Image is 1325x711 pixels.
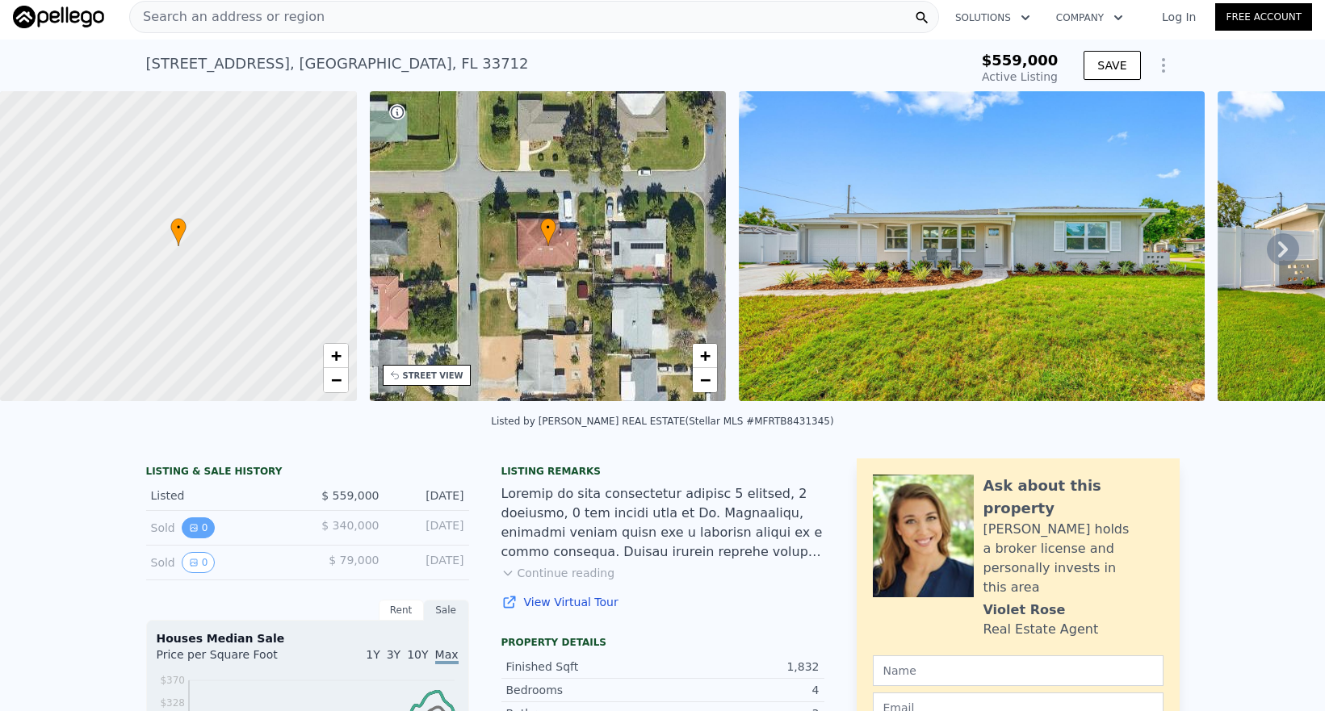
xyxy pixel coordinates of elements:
div: Finished Sqft [506,659,663,675]
div: LISTING & SALE HISTORY [146,465,469,481]
span: + [700,345,711,366]
span: • [170,220,187,235]
span: Search an address or region [130,7,325,27]
span: Max [435,648,459,664]
div: 1,832 [663,659,820,675]
span: Active Listing [982,70,1058,83]
span: − [330,370,341,390]
div: Property details [501,636,824,649]
div: Real Estate Agent [983,620,1099,639]
div: • [540,218,556,246]
button: View historical data [182,552,216,573]
span: + [330,345,341,366]
button: Show Options [1147,49,1180,82]
span: • [540,220,556,235]
div: STREET VIEW [403,370,463,382]
div: [DATE] [392,487,464,504]
div: Ask about this property [983,475,1164,520]
div: [DATE] [392,552,464,573]
div: Sold [151,517,295,538]
div: [PERSON_NAME] holds a broker license and personally invests in this area [983,520,1164,597]
img: Pellego [13,6,104,28]
tspan: $328 [160,697,185,709]
div: Sale [424,600,469,621]
div: Listed [151,487,295,504]
div: Price per Square Foot [157,646,308,672]
span: 1Y [366,648,379,661]
div: Loremip do sita consectetur adipisc 5 elitsed, 2 doeiusmo, 0 tem incidi utla et Do. Magnaaliqu, e... [501,484,824,562]
span: − [700,370,711,390]
div: [STREET_ADDRESS] , [GEOGRAPHIC_DATA] , FL 33712 [146,52,529,75]
span: $559,000 [982,52,1059,69]
span: 3Y [387,648,400,661]
div: Houses Median Sale [157,630,459,646]
div: Listed by [PERSON_NAME] REAL ESTATE (Stellar MLS #MFRTB8431345) [491,416,833,427]
button: Solutions [942,3,1043,32]
input: Name [873,655,1164,686]
a: View Virtual Tour [501,594,824,610]
button: SAVE [1084,51,1140,80]
div: • [170,218,187,246]
span: $ 340,000 [321,519,379,532]
button: View historical data [182,517,216,538]
div: 4 [663,682,820,698]
a: Free Account [1215,3,1312,31]
a: Zoom in [324,344,348,368]
span: 10Y [407,648,428,661]
a: Zoom in [693,344,717,368]
a: Zoom out [324,368,348,392]
div: Listing remarks [501,465,824,478]
div: Rent [379,600,424,621]
div: Sold [151,552,295,573]
tspan: $370 [160,675,185,686]
div: Bedrooms [506,682,663,698]
span: $ 559,000 [321,489,379,502]
a: Zoom out [693,368,717,392]
button: Company [1043,3,1136,32]
div: [DATE] [392,517,464,538]
a: Log In [1143,9,1215,25]
div: Violet Rose [983,600,1066,620]
span: $ 79,000 [329,554,379,567]
img: Sale: 169790528 Parcel: 54719524 [739,91,1204,401]
button: Continue reading [501,565,615,581]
